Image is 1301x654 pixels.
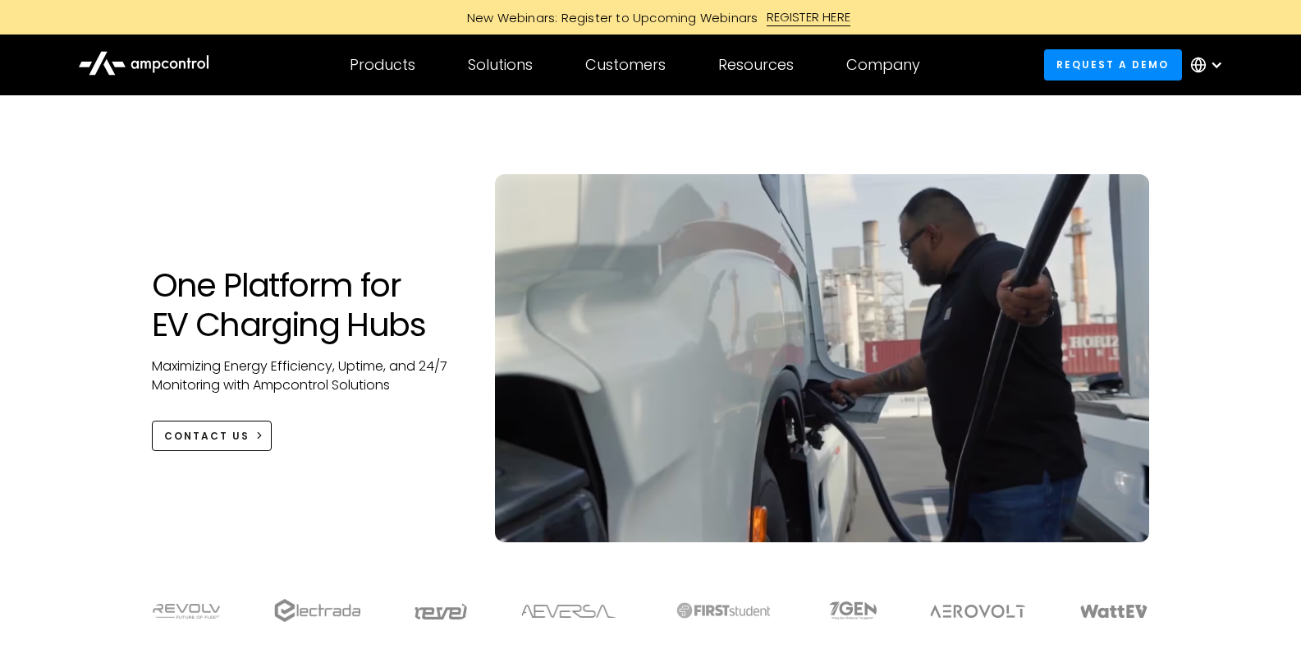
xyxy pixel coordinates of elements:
div: New Webinars: Register to Upcoming Webinars [451,9,767,26]
div: Resources [718,56,794,74]
div: Customers [585,56,666,74]
p: Maximizing Energy Efficiency, Uptime, and 24/7 Monitoring with Ampcontrol Solutions [152,357,463,394]
a: CONTACT US [152,421,273,451]
a: New Webinars: Register to Upcoming WebinarsREGISTER HERE [282,8,1020,26]
div: CONTACT US [164,429,250,444]
div: Solutions [468,56,533,74]
div: REGISTER HERE [767,8,851,26]
div: Company [846,56,920,74]
div: Products [350,56,415,74]
a: Request a demo [1044,49,1182,80]
img: Aerovolt Logo [929,605,1027,618]
h1: One Platform for EV Charging Hubs [152,265,463,344]
img: electrada logo [274,599,360,622]
img: WattEV logo [1079,605,1148,618]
